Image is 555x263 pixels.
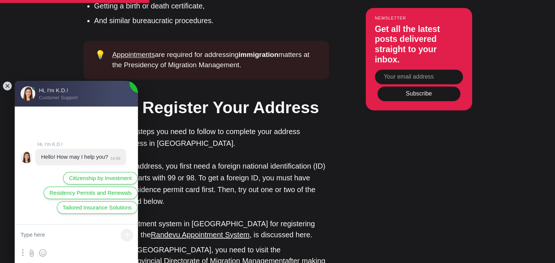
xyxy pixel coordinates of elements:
[377,87,460,101] button: Subscribe
[50,189,132,197] span: Residency Permits and Renewals
[375,25,463,65] h3: Get all the latest posts delivered straight to your inbox.
[83,126,329,149] p: There are some steps you need to follow to complete your address registration process in [GEOGRAP...
[112,51,155,58] a: Appointments
[83,160,329,207] p: To register your address, you first need a foreign national identification (ID) number, which sta...
[95,50,112,71] div: 💡
[238,51,278,58] strong: immigration
[151,231,249,239] a: Randevu Appointment System
[69,174,132,182] span: Citizenship by Investment
[83,96,329,119] h2: How to Register Your Address
[375,16,463,20] small: Newsletter
[63,203,132,212] span: Tailored Insurance Solutions
[21,151,32,163] jdiv: Hi, I'm K.D.!
[94,15,329,26] li: And similar bureaucratic procedures.
[41,154,108,160] jdiv: Hello! How may I help you?
[375,70,463,84] input: Your email address
[94,218,329,240] li: A new appointment system in [GEOGRAPHIC_DATA] for registering your address, the , is discussed here.
[37,141,132,147] jdiv: Hi, I'm K.D.!
[112,50,317,71] div: are required for addressing matters at the Presidency of Migration Management.
[94,0,329,11] li: Getting a birth or death certificate,
[108,156,121,161] jdiv: 14:56
[35,149,126,165] jdiv: 07.10.25 14:56:38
